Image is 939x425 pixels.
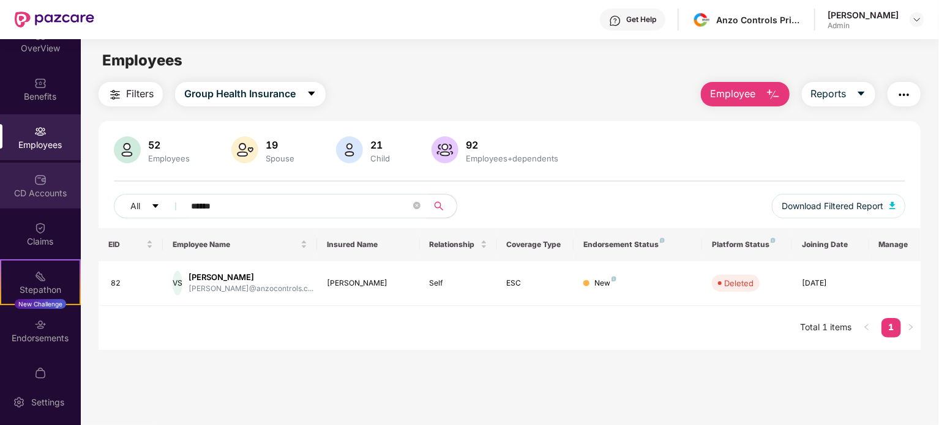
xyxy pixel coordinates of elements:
[766,87,780,102] img: svg+xml;base64,PHN2ZyB4bWxucz0iaHR0cDovL3d3dy53My5vcmcvMjAwMC9zdmciIHhtbG5zOnhsaW5rPSJodHRwOi8vd3...
[189,272,313,283] div: [PERSON_NAME]
[716,14,802,26] div: Anzo Controls Private Limited
[34,319,47,331] img: svg+xml;base64,PHN2ZyBpZD0iRW5kb3JzZW1lbnRzIiB4bWxucz0iaHR0cDovL3d3dy53My5vcmcvMjAwMC9zdmciIHdpZH...
[507,278,564,289] div: ESC
[430,240,478,249] span: Relationship
[782,199,883,213] span: Download Filtered Report
[114,194,189,218] button: Allcaret-down
[368,153,392,163] div: Child
[146,153,192,163] div: Employees
[724,277,754,289] div: Deleted
[307,89,316,100] span: caret-down
[175,82,326,106] button: Group Health Insurancecaret-down
[336,136,363,163] img: svg+xml;base64,PHN2ZyB4bWxucz0iaHR0cDovL3d3dy53My5vcmcvMjAwMC9zdmciIHhtbG5zOnhsaW5rPSJodHRwOi8vd3...
[34,270,47,283] img: svg+xml;base64,PHN2ZyB4bWxucz0iaHR0cDovL3d3dy53My5vcmcvMjAwMC9zdmciIHdpZHRoPSIyMSIgaGVpZ2h0PSIyMC...
[889,202,896,209] img: svg+xml;base64,PHN2ZyB4bWxucz0iaHR0cDovL3d3dy53My5vcmcvMjAwMC9zdmciIHhtbG5zOnhsaW5rPSJodHRwOi8vd3...
[34,222,47,234] img: svg+xml;base64,PHN2ZyBpZD0iQ2xhaW0iIHhtbG5zPSJodHRwOi8vd3d3LnczLm9yZy8yMDAwL3N2ZyIgd2lkdGg9IjIwIi...
[108,87,122,102] img: svg+xml;base64,PHN2ZyB4bWxucz0iaHR0cDovL3d3dy53My5vcmcvMjAwMC9zdmciIHdpZHRoPSIyNCIgaGVpZ2h0PSIyNC...
[108,240,144,249] span: EID
[189,283,313,295] div: [PERSON_NAME]@anzocontrols.c...
[263,139,297,151] div: 19
[327,278,410,289] div: [PERSON_NAME]
[163,228,317,261] th: Employee Name
[863,323,870,331] span: left
[34,125,47,138] img: svg+xml;base64,PHN2ZyBpZD0iRW1wbG95ZWVzIiB4bWxucz0iaHR0cDovL3d3dy53My5vcmcvMjAwMC9zdmciIHdpZHRoPS...
[34,174,47,186] img: svg+xml;base64,PHN2ZyBpZD0iQ0RfQWNjb3VudHMiIGRhdGEtbmFtZT0iQ0QgQWNjb3VudHMiIHhtbG5zPSJodHRwOi8vd3...
[609,15,621,27] img: svg+xml;base64,PHN2ZyBpZD0iSGVscC0zMngzMiIgeG1sbnM9Imh0dHA6Ly93d3cudzMub3JnLzIwMDAvc3ZnIiB3aWR0aD...
[130,199,140,213] span: All
[693,11,711,29] img: 8cd685fc-73b5-4a45-9b71-608d937979b8.jpg
[173,240,298,249] span: Employee Name
[857,318,877,338] button: left
[13,396,25,408] img: svg+xml;base64,PHN2ZyBpZD0iU2V0dGluZy0yMHgyMCIgeG1sbnM9Imh0dHA6Ly93d3cudzMub3JnLzIwMDAvc3ZnIiB3aW...
[184,86,296,102] span: Group Health Insurance
[1,284,80,296] div: Stepathon
[583,240,692,249] div: Endorsement Status
[173,271,182,295] div: VS
[463,153,561,163] div: Employees+dependents
[802,278,859,289] div: [DATE]
[15,299,66,309] div: New Challenge
[34,367,47,379] img: svg+xml;base64,PHN2ZyBpZD0iTXlfT3JkZXJzIiBkYXRhLW5hbWU9Ik15IE9yZGVycyIgeG1sbnM9Imh0dHA6Ly93d3cudz...
[771,238,776,243] img: svg+xml;base64,PHN2ZyB4bWxucz0iaHR0cDovL3d3dy53My5vcmcvMjAwMC9zdmciIHdpZHRoPSI4IiBoZWlnaHQ9IjgiIH...
[907,323,915,331] span: right
[427,201,451,211] span: search
[828,21,899,31] div: Admin
[413,201,421,212] span: close-circle
[15,12,94,28] img: New Pazcare Logo
[856,89,866,100] span: caret-down
[811,86,847,102] span: Reports
[901,318,921,338] button: right
[430,278,487,289] div: Self
[427,194,457,218] button: search
[901,318,921,338] li: Next Page
[99,228,163,261] th: EID
[712,240,782,249] div: Platform Status
[772,194,905,218] button: Download Filtered Report
[146,139,192,151] div: 52
[413,202,421,209] span: close-circle
[497,228,574,261] th: Coverage Type
[317,228,420,261] th: Insured Name
[99,82,163,106] button: Filters
[102,51,182,69] span: Employees
[463,139,561,151] div: 92
[612,276,616,281] img: svg+xml;base64,PHN2ZyB4bWxucz0iaHR0cDovL3d3dy53My5vcmcvMjAwMC9zdmciIHdpZHRoPSI4IiBoZWlnaHQ9IjgiIH...
[881,318,901,336] a: 1
[869,228,921,261] th: Manage
[912,15,922,24] img: svg+xml;base64,PHN2ZyBpZD0iRHJvcGRvd24tMzJ4MzIiIHhtbG5zPSJodHRwOi8vd3d3LnczLm9yZy8yMDAwL3N2ZyIgd2...
[263,153,297,163] div: Spouse
[626,15,656,24] div: Get Help
[792,228,869,261] th: Joining Date
[432,136,458,163] img: svg+xml;base64,PHN2ZyB4bWxucz0iaHR0cDovL3d3dy53My5vcmcvMjAwMC9zdmciIHhtbG5zOnhsaW5rPSJodHRwOi8vd3...
[420,228,497,261] th: Relationship
[660,238,665,243] img: svg+xml;base64,PHN2ZyB4bWxucz0iaHR0cDovL3d3dy53My5vcmcvMjAwMC9zdmciIHdpZHRoPSI4IiBoZWlnaHQ9IjgiIH...
[126,86,154,102] span: Filters
[802,82,875,106] button: Reportscaret-down
[151,202,160,212] span: caret-down
[857,318,877,338] li: Previous Page
[28,396,68,408] div: Settings
[881,318,901,338] li: 1
[114,136,141,163] img: svg+xml;base64,PHN2ZyB4bWxucz0iaHR0cDovL3d3dy53My5vcmcvMjAwMC9zdmciIHhtbG5zOnhsaW5rPSJodHRwOi8vd3...
[701,82,790,106] button: Employee
[828,9,899,21] div: [PERSON_NAME]
[897,87,911,102] img: svg+xml;base64,PHN2ZyB4bWxucz0iaHR0cDovL3d3dy53My5vcmcvMjAwMC9zdmciIHdpZHRoPSIyNCIgaGVpZ2h0PSIyNC...
[34,77,47,89] img: svg+xml;base64,PHN2ZyBpZD0iQmVuZWZpdHMiIHhtbG5zPSJodHRwOi8vd3d3LnczLm9yZy8yMDAwL3N2ZyIgd2lkdGg9Ij...
[801,318,852,338] li: Total 1 items
[594,278,616,289] div: New
[231,136,258,163] img: svg+xml;base64,PHN2ZyB4bWxucz0iaHR0cDovL3d3dy53My5vcmcvMjAwMC9zdmciIHhtbG5zOnhsaW5rPSJodHRwOi8vd3...
[368,139,392,151] div: 21
[111,278,153,289] div: 82
[710,86,756,102] span: Employee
